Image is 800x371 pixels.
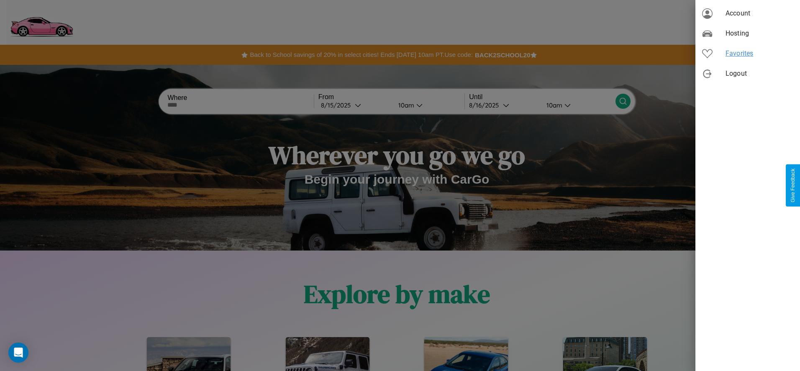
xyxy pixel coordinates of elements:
[695,3,800,23] div: Account
[726,69,793,79] span: Logout
[8,343,28,363] div: Open Intercom Messenger
[790,169,796,202] div: Give Feedback
[695,23,800,43] div: Hosting
[695,64,800,84] div: Logout
[726,8,793,18] span: Account
[726,49,793,59] span: Favorites
[695,43,800,64] div: Favorites
[726,28,793,38] span: Hosting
